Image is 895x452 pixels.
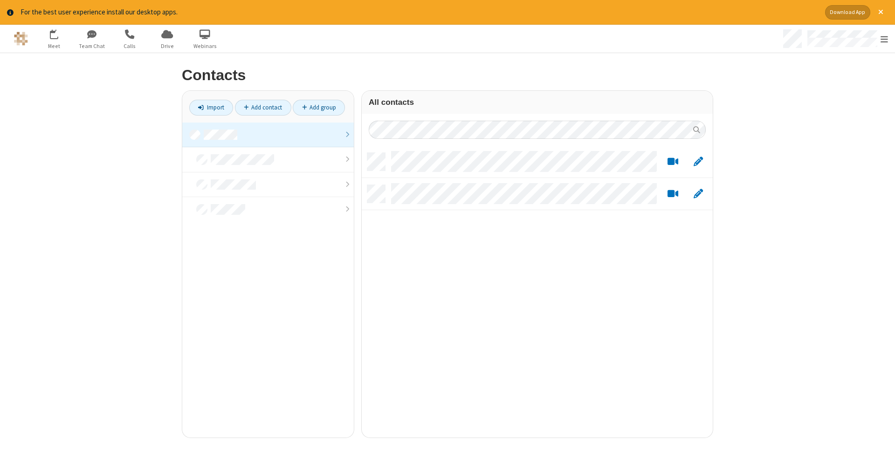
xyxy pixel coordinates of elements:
a: Add group [293,100,345,116]
a: Add contact [235,100,291,116]
button: Edit [689,188,707,199]
span: Calls [112,42,147,50]
span: Team Chat [74,42,109,50]
button: Download App [825,5,870,20]
span: Meet [36,42,71,50]
button: Start a video meeting [664,156,682,167]
h3: All contacts [369,98,706,107]
button: Start a video meeting [664,188,682,199]
span: Drive [150,42,185,50]
a: Import [189,100,233,116]
img: QA Selenium DO NOT DELETE OR CHANGE [14,32,28,46]
h2: Contacts [182,67,713,83]
button: Edit [689,156,707,167]
div: Open menu [780,25,895,53]
button: Close alert [874,5,888,20]
div: 13 [55,30,63,37]
div: For the best user experience install our desktop apps. [21,7,818,18]
span: Webinars [187,42,222,50]
div: grid [362,146,713,438]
